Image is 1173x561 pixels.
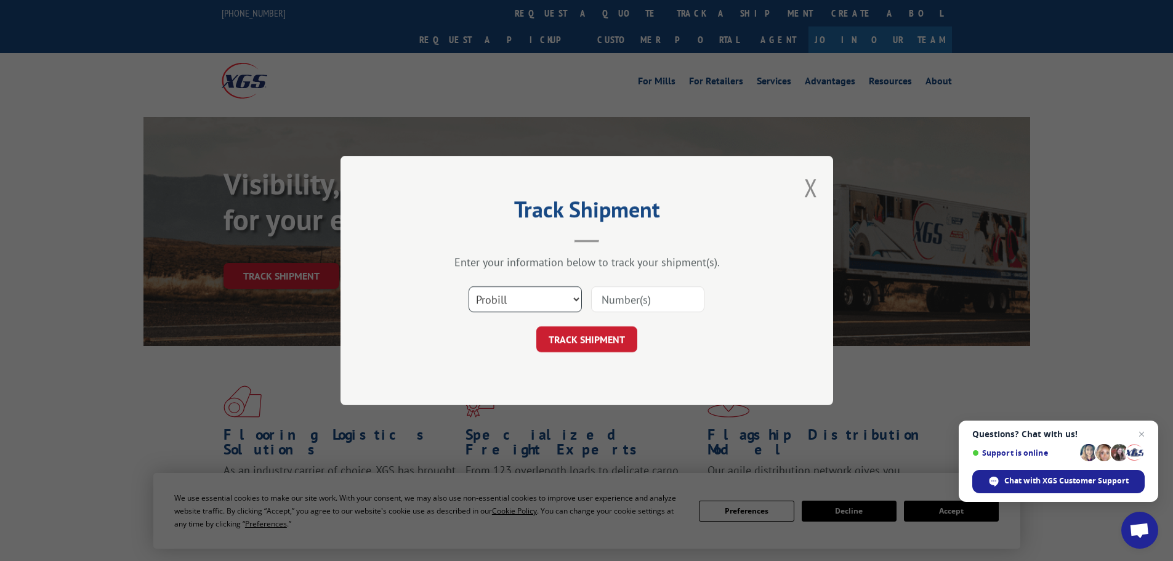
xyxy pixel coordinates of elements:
[402,201,772,224] h2: Track Shipment
[972,448,1076,458] span: Support is online
[1004,475,1129,486] span: Chat with XGS Customer Support
[804,171,818,204] button: Close modal
[591,286,704,312] input: Number(s)
[536,326,637,352] button: TRACK SHIPMENT
[402,255,772,269] div: Enter your information below to track your shipment(s).
[972,470,1145,493] span: Chat with XGS Customer Support
[972,429,1145,439] span: Questions? Chat with us!
[1121,512,1158,549] a: Open chat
